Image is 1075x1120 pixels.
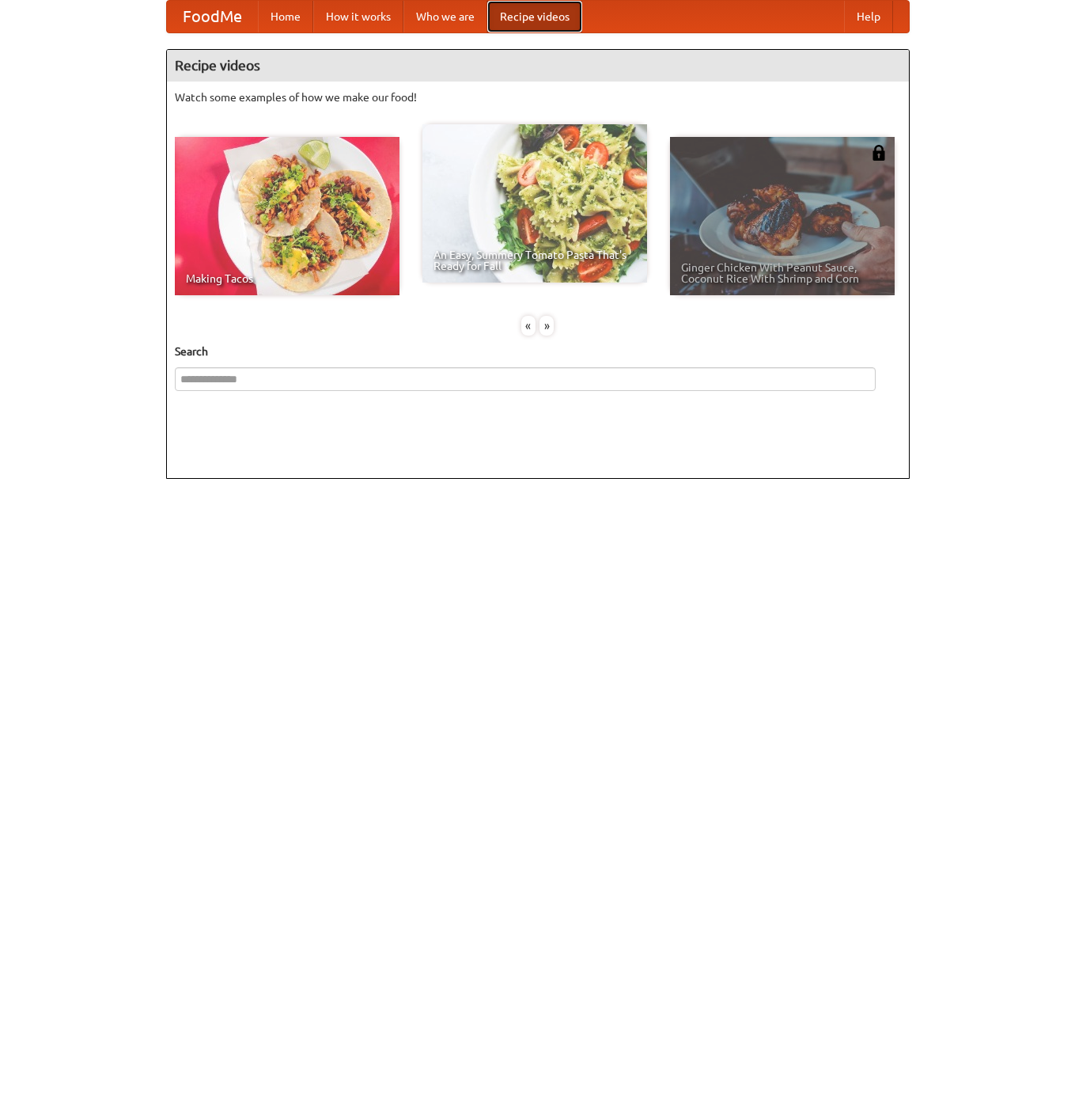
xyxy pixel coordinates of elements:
a: Making Tacos [175,137,399,295]
h5: Search [175,344,901,359]
div: » [539,316,554,336]
span: Making Tacos [186,273,388,284]
h4: Recipe videos [167,50,909,82]
img: 483408.png [871,145,887,161]
a: Help [844,1,893,32]
a: Recipe videos [487,1,582,32]
p: Watch some examples of how we make our food! [175,89,901,105]
a: An Easy, Summery Tomato Pasta That's Ready for Fall [422,124,647,283]
a: Home [258,1,313,32]
a: Who we are [403,1,487,32]
a: How it works [313,1,403,32]
div: « [521,316,536,336]
span: An Easy, Summery Tomato Pasta That's Ready for Fall [433,249,636,271]
a: FoodMe [167,1,258,32]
